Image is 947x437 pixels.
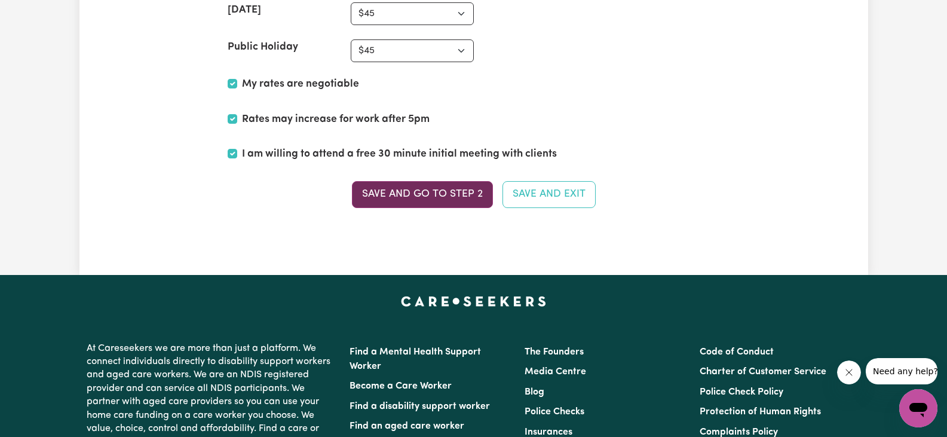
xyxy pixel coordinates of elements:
[700,347,774,357] a: Code of Conduct
[525,367,586,377] a: Media Centre
[350,381,452,391] a: Become a Care Worker
[837,360,861,384] iframe: Close message
[502,181,596,207] button: Save and Exit
[401,297,546,306] a: Careseekers home page
[242,77,359,92] label: My rates are negotiable
[350,402,490,411] a: Find a disability support worker
[352,181,493,207] button: Save and go to Step 2
[242,146,557,162] label: I am willing to attend a free 30 minute initial meeting with clients
[700,387,783,397] a: Police Check Policy
[525,347,584,357] a: The Founders
[525,407,584,417] a: Police Checks
[350,421,464,431] a: Find an aged care worker
[899,389,937,427] iframe: Button to launch messaging window
[7,8,72,18] span: Need any help?
[525,427,572,437] a: Insurances
[228,39,298,55] label: Public Holiday
[228,2,261,18] label: [DATE]
[700,407,821,417] a: Protection of Human Rights
[866,358,937,384] iframe: Message from company
[242,112,430,127] label: Rates may increase for work after 5pm
[350,347,481,371] a: Find a Mental Health Support Worker
[700,427,778,437] a: Complaints Policy
[700,367,826,377] a: Charter of Customer Service
[525,387,544,397] a: Blog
